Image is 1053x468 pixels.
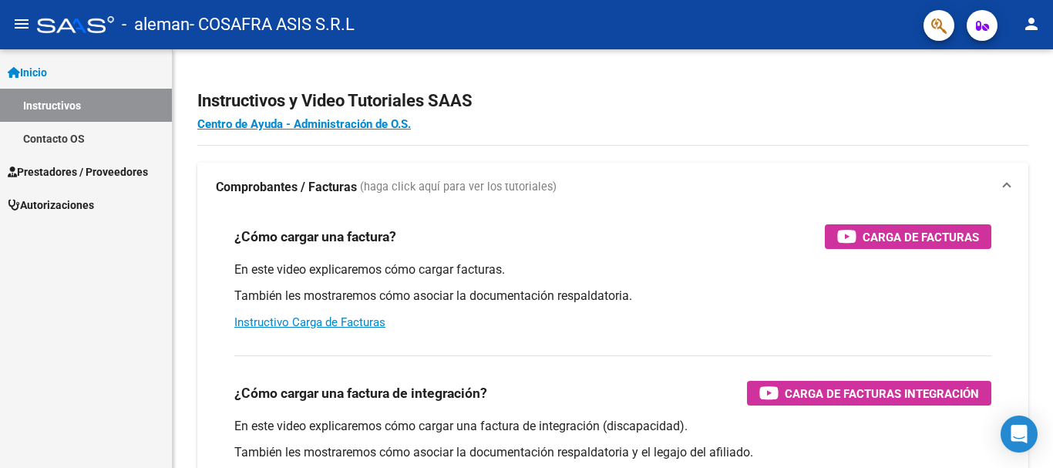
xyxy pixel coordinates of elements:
button: Carga de Facturas [825,224,991,249]
p: En este video explicaremos cómo cargar una factura de integración (discapacidad). [234,418,991,435]
span: Autorizaciones [8,197,94,214]
strong: Comprobantes / Facturas [216,179,357,196]
span: (haga click aquí para ver los tutoriales) [360,179,557,196]
a: Centro de Ayuda - Administración de O.S. [197,117,411,131]
span: Carga de Facturas [863,227,979,247]
h2: Instructivos y Video Tutoriales SAAS [197,86,1028,116]
mat-icon: person [1022,15,1041,33]
span: - COSAFRA ASIS S.R.L [190,8,355,42]
h3: ¿Cómo cargar una factura de integración? [234,382,487,404]
p: También les mostraremos cómo asociar la documentación respaldatoria y el legajo del afiliado. [234,444,991,461]
button: Carga de Facturas Integración [747,381,991,406]
p: También les mostraremos cómo asociar la documentación respaldatoria. [234,288,991,305]
span: - aleman [122,8,190,42]
h3: ¿Cómo cargar una factura? [234,226,396,247]
mat-icon: menu [12,15,31,33]
a: Instructivo Carga de Facturas [234,315,385,329]
span: Prestadores / Proveedores [8,163,148,180]
span: Inicio [8,64,47,81]
p: En este video explicaremos cómo cargar facturas. [234,261,991,278]
span: Carga de Facturas Integración [785,384,979,403]
mat-expansion-panel-header: Comprobantes / Facturas (haga click aquí para ver los tutoriales) [197,163,1028,212]
div: Open Intercom Messenger [1001,416,1038,453]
